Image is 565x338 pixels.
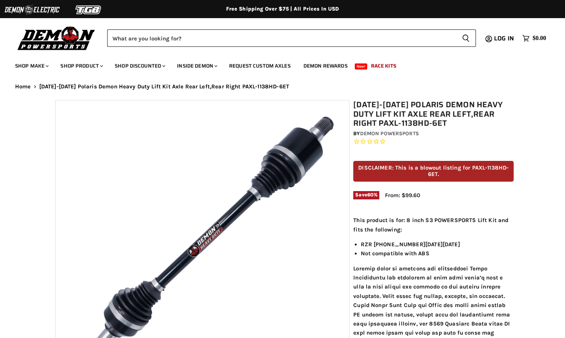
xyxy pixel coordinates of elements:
ul: Main menu [9,55,544,74]
span: Rated 0.0 out of 5 stars 0 reviews [353,138,514,146]
a: Home [15,83,31,90]
span: From: $99.60 [385,192,420,199]
img: TGB Logo 2 [60,3,117,17]
div: by [353,130,514,138]
img: Demon Powersports [15,25,98,51]
img: Demon Electric Logo 2 [4,3,60,17]
a: Shop Make [9,58,53,74]
li: RZR [PHONE_NUMBER][DATE][DATE] [361,240,514,249]
input: Search [107,29,456,47]
button: Search [456,29,476,47]
span: Log in [494,34,514,43]
a: Request Custom Axles [223,58,296,74]
span: [DATE]-[DATE] Polaris Demon Heavy Duty Lift Kit Axle Rear Left,Rear Right PAXL-1138HD-6ET [39,83,289,90]
a: Demon Rewards [298,58,353,74]
a: Inside Demon [171,58,222,74]
p: This product is for: 8 inch S3 POWERSPORTS Lift Kit and fits the following: [353,216,514,234]
span: Save % [353,191,379,199]
h1: [DATE]-[DATE] Polaris Demon Heavy Duty Lift Kit Axle Rear Left,Rear Right PAXL-1138HD-6ET [353,100,514,128]
li: Not compatible with ABS [361,249,514,258]
a: Race Kits [365,58,402,74]
a: Shop Discounted [109,58,170,74]
a: Shop Product [55,58,108,74]
a: $0.00 [519,33,550,44]
span: New! [355,63,368,69]
span: 60 [367,192,374,198]
a: Log in [491,35,519,42]
span: $0.00 [533,35,546,42]
a: Demon Powersports [360,130,419,137]
form: Product [107,29,476,47]
p: DISCLAIMER: This is a blowout listing for PAXL-1138HD-6ET. [353,161,514,182]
